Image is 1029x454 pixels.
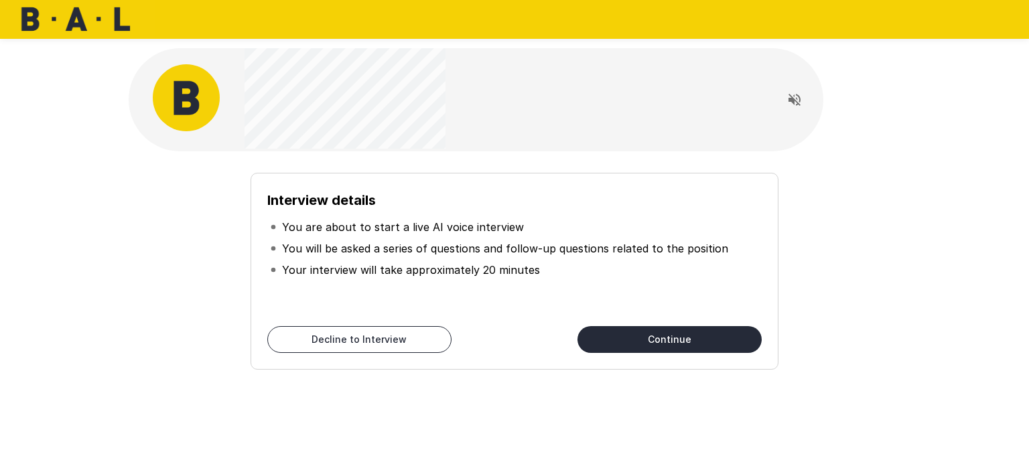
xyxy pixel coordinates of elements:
button: Decline to Interview [267,326,452,353]
button: Continue [577,326,762,353]
p: You will be asked a series of questions and follow-up questions related to the position [282,240,728,256]
p: You are about to start a live AI voice interview [282,219,524,235]
img: bal_avatar.png [153,64,220,131]
button: Read questions aloud [781,86,808,113]
b: Interview details [267,192,376,208]
p: Your interview will take approximately 20 minutes [282,262,540,278]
